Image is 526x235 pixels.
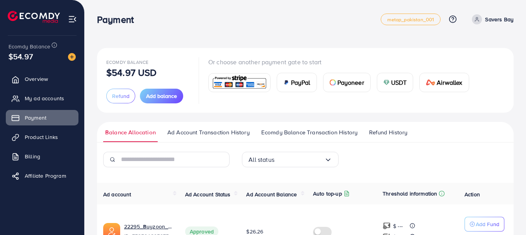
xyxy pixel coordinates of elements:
[291,78,310,87] span: PayPal
[246,190,297,198] span: Ad Account Balance
[313,189,342,198] p: Auto top-up
[337,78,364,87] span: Payoneer
[283,79,289,86] img: card
[383,222,391,230] img: top-up amount
[465,190,480,198] span: Action
[476,220,499,229] p: Add Fund
[25,114,46,122] span: Payment
[381,14,441,25] a: metap_pakistan_001
[277,73,317,92] a: cardPayPal
[261,128,357,137] span: Ecomdy Balance Transaction History
[469,14,514,24] a: Savers Bay
[167,128,250,137] span: Ad Account Transaction History
[9,43,50,50] span: Ecomdy Balance
[106,68,157,77] p: $54.97 USD
[6,91,78,106] a: My ad accounts
[6,129,78,145] a: Product Links
[106,89,135,103] button: Refund
[9,51,33,62] span: $54.97
[391,78,407,87] span: USDT
[6,110,78,125] a: Payment
[383,79,390,86] img: card
[25,172,66,180] span: Affiliate Program
[383,189,437,198] p: Threshold information
[323,73,371,92] a: cardPayoneer
[146,92,177,100] span: Add balance
[8,11,60,23] img: logo
[387,17,434,22] span: metap_pakistan_001
[97,14,140,25] h3: Payment
[25,153,40,160] span: Billing
[112,92,129,100] span: Refund
[419,73,469,92] a: cardAirwallex
[211,74,268,91] img: card
[105,128,156,137] span: Balance Allocation
[465,217,504,232] button: Add Fund
[208,57,475,67] p: Or choose another payment gate to start
[25,94,64,102] span: My ad accounts
[6,149,78,164] a: Billing
[185,190,231,198] span: Ad Account Status
[377,73,414,92] a: cardUSDT
[437,78,462,87] span: Airwallex
[25,75,48,83] span: Overview
[485,15,514,24] p: Savers Bay
[242,152,339,167] div: Search for option
[369,128,407,137] span: Refund History
[274,154,324,166] input: Search for option
[140,89,183,103] button: Add balance
[330,79,336,86] img: card
[426,79,435,86] img: card
[103,190,131,198] span: Ad account
[249,154,274,166] span: All status
[6,71,78,87] a: Overview
[106,59,148,65] span: Ecomdy Balance
[208,73,271,92] a: card
[124,223,173,230] a: 22295_Buyzoon_1754436876148
[25,133,58,141] span: Product Links
[68,15,77,24] img: menu
[393,221,403,231] p: $ ---
[68,53,76,61] img: image
[6,168,78,184] a: Affiliate Program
